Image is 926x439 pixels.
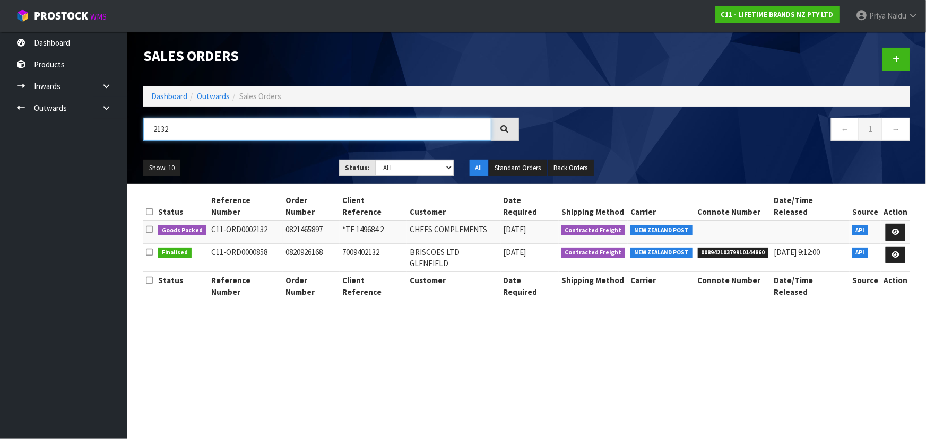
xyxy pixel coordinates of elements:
span: Sales Orders [239,91,281,101]
span: Priya [869,11,886,21]
th: Carrier [628,192,695,221]
th: Action [881,272,910,300]
h1: Sales Orders [143,48,519,64]
strong: C11 - LIFETIME BRANDS NZ PTY LTD [721,10,834,19]
th: Customer [407,192,501,221]
span: [DATE] 9:12:00 [774,247,820,257]
td: 7009402132 [340,243,407,272]
th: Order Number [283,272,340,300]
strong: Status: [345,163,370,172]
th: Reference Number [209,272,283,300]
th: Client Reference [340,272,407,300]
td: 0821465897 [283,221,340,243]
button: Show: 10 [143,160,180,177]
span: 00894210379910144860 [698,248,769,258]
th: Status [155,192,209,221]
th: Carrier [628,272,695,300]
th: Action [881,192,910,221]
td: BRISCOES LTD GLENFIELD [407,243,501,272]
button: All [470,160,488,177]
span: Contracted Freight [561,248,626,258]
th: Customer [407,272,501,300]
nav: Page navigation [535,118,911,144]
a: Dashboard [151,91,187,101]
span: Contracted Freight [561,225,626,236]
span: [DATE] [504,247,526,257]
span: NEW ZEALAND POST [630,248,693,258]
button: Back Orders [548,160,594,177]
th: Connote Number [695,192,772,221]
th: Client Reference [340,192,407,221]
span: Goods Packed [158,225,206,236]
a: 1 [859,118,882,141]
th: Date/Time Released [771,272,850,300]
img: cube-alt.png [16,9,29,22]
span: [DATE] [504,224,526,234]
span: NEW ZEALAND POST [630,225,693,236]
a: ← [831,118,859,141]
a: Outwards [197,91,230,101]
td: CHEFS COMPLEMENTS [407,221,501,243]
th: Date Required [501,272,559,300]
th: Order Number [283,192,340,221]
a: → [882,118,910,141]
td: 0820926168 [283,243,340,272]
th: Date/Time Released [771,192,850,221]
th: Date Required [501,192,559,221]
th: Reference Number [209,192,283,221]
th: Source [850,192,881,221]
span: API [852,225,869,236]
span: Naidu [887,11,906,21]
td: *TF 149684 2 [340,221,407,243]
a: C11 - LIFETIME BRANDS NZ PTY LTD [715,6,840,23]
small: WMS [90,12,107,22]
th: Status [155,272,209,300]
th: Source [850,272,881,300]
span: API [852,248,869,258]
td: C11-ORD0002132 [209,221,283,243]
th: Connote Number [695,272,772,300]
td: C11-ORD0000858 [209,243,283,272]
span: ProStock [34,9,88,23]
input: Search sales orders [143,118,491,141]
button: Standard Orders [489,160,547,177]
span: Finalised [158,248,192,258]
th: Shipping Method [559,272,628,300]
th: Shipping Method [559,192,628,221]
